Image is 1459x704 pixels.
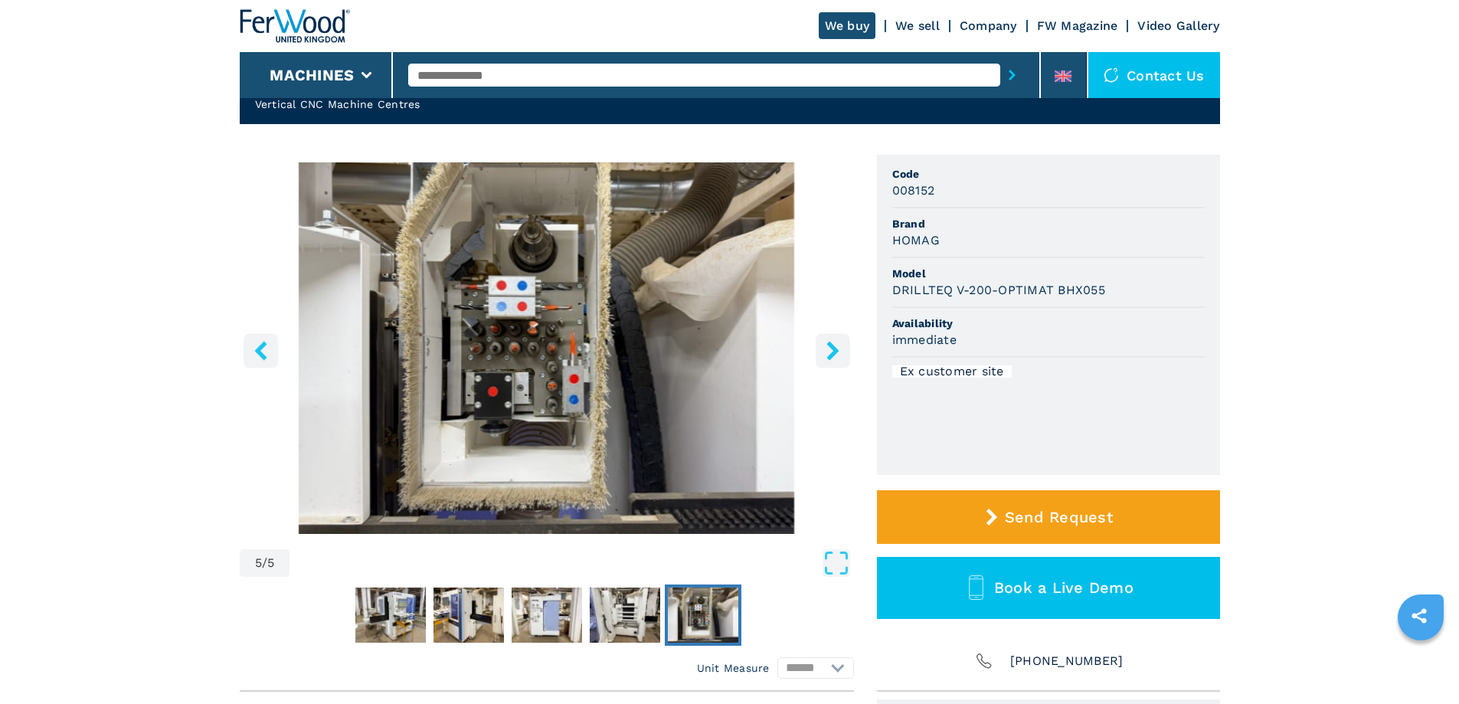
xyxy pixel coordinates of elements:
[1104,67,1119,83] img: Contact us
[509,584,585,646] button: Go to Slide 3
[1394,635,1448,693] iframe: Chat
[1010,650,1124,672] span: [PHONE_NUMBER]
[587,584,663,646] button: Go to Slide 4
[355,588,426,643] img: c4d5a528aabcef2938cbd23bc6718b6c
[1400,597,1438,635] a: sharethis
[877,490,1220,544] button: Send Request
[1088,52,1220,98] div: Contact us
[255,557,262,569] span: 5
[1005,508,1113,526] span: Send Request
[430,584,507,646] button: Go to Slide 2
[892,281,1105,299] h3: DRILLTEQ V-200-OPTIMAT BHX055
[892,216,1205,231] span: Brand
[892,316,1205,331] span: Availability
[665,584,741,646] button: Go to Slide 5
[892,365,1012,378] div: Ex customer site
[590,588,660,643] img: cb86916fb5694a8db29998c3b17d7143
[240,584,854,646] nav: Thumbnail Navigation
[293,549,849,577] button: Open Fullscreen
[697,660,770,676] em: Unit Measure
[1037,18,1118,33] a: FW Magazine
[895,18,940,33] a: We sell
[892,231,940,249] h3: HOMAG
[973,650,995,672] img: Phone
[1137,18,1219,33] a: Video Gallery
[892,166,1205,182] span: Code
[960,18,1017,33] a: Company
[994,578,1134,597] span: Book a Live Demo
[816,333,850,368] button: right-button
[240,162,854,534] img: Vertical CNC Machine Centres HOMAG DRILLTEQ V-200-OPTIMAT BHX055
[244,333,278,368] button: left-button
[240,162,854,534] div: Go to Slide 5
[892,182,935,199] h3: 008152
[1000,57,1024,93] button: submit-button
[255,97,693,112] h2: Vertical CNC Machine Centres
[892,331,957,349] h3: immediate
[877,557,1220,619] button: Book a Live Demo
[267,557,274,569] span: 5
[512,588,582,643] img: ca5ced165a090e437b8a42a21edc2b8e
[352,584,429,646] button: Go to Slide 1
[668,588,738,643] img: 3955ccb7323ccb5ce09df1fce5b9884c
[892,266,1205,281] span: Model
[270,66,354,84] button: Machines
[240,9,350,43] img: Ferwood
[819,12,876,39] a: We buy
[262,557,267,569] span: /
[433,588,504,643] img: 9d766c677688ddec23789c60c6602b4d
